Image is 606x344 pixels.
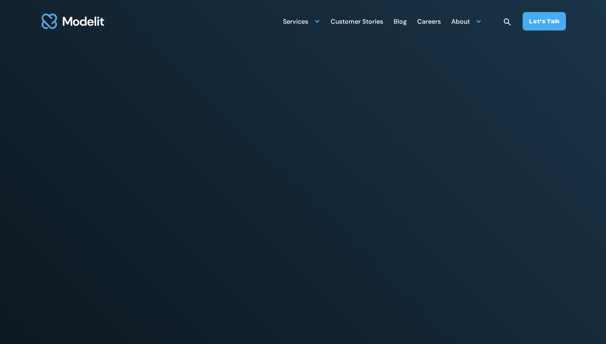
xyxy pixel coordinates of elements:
div: About [451,14,470,30]
div: Let’s Talk [529,17,560,26]
div: Services [283,14,308,30]
a: Blog [394,13,407,29]
div: Blog [394,14,407,30]
div: Customer Stories [331,14,383,30]
div: Careers [417,14,441,30]
a: Careers [417,13,441,29]
a: Let’s Talk [523,12,566,31]
a: Customer Stories [331,13,383,29]
img: modelit logo [40,9,106,34]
